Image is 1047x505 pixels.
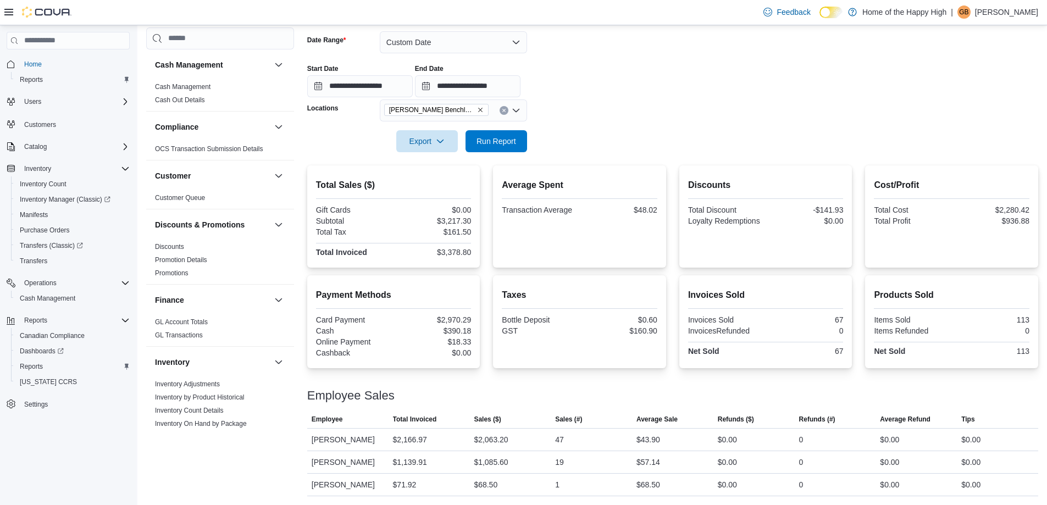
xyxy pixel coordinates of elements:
button: Compliance [155,121,270,132]
h3: Customer [155,170,191,181]
h3: Compliance [155,121,198,132]
div: $936.88 [954,217,1029,225]
span: Catalog [24,142,47,151]
button: Customer [155,170,270,181]
button: Reports [20,314,52,327]
button: Inventory [2,161,134,176]
div: Card Payment [316,315,391,324]
span: Hinton - Hinton Benchlands - Fire & Flower [384,104,489,116]
button: [US_STATE] CCRS [11,374,134,390]
a: Inventory Count Details [155,407,224,414]
div: $0.00 [718,456,737,469]
span: [PERSON_NAME] Benchlands - Fire & Flower [389,104,475,115]
h3: Finance [155,295,184,306]
div: 1 [555,478,559,491]
a: Inventory Manager (Classic) [15,193,115,206]
span: OCS Transaction Submission Details [155,145,263,153]
strong: Net Sold [874,347,905,356]
input: Dark Mode [819,7,843,18]
div: 113 [954,315,1029,324]
div: $2,166.97 [393,433,427,446]
span: Users [20,95,130,108]
div: $0.00 [880,478,899,491]
div: $68.50 [474,478,497,491]
span: Reports [20,75,43,84]
span: Employee [312,415,343,424]
button: Settings [2,396,134,412]
button: Finance [272,293,285,307]
div: $161.50 [396,227,471,236]
button: Manifests [11,207,134,223]
h3: Employee Sales [307,389,395,402]
button: Finance [155,295,270,306]
button: Open list of options [512,106,520,115]
span: Total Invoiced [393,415,437,424]
div: GST [502,326,577,335]
div: Items Refunded [874,326,949,335]
h2: Taxes [502,288,657,302]
h3: Discounts & Promotions [155,219,245,230]
span: Tips [961,415,974,424]
img: Cova [22,7,71,18]
div: $2,970.29 [396,315,471,324]
button: Cash Management [155,59,270,70]
div: $2,063.20 [474,433,508,446]
div: $2,280.42 [954,206,1029,214]
span: GL Transactions [155,331,203,340]
div: $0.00 [880,433,899,446]
button: Transfers [11,253,134,269]
span: Inventory Manager (Classic) [15,193,130,206]
div: 19 [555,456,564,469]
a: Inventory Manager (Classic) [11,192,134,207]
span: Cash Management [155,82,210,91]
a: Transfers (Classic) [11,238,134,253]
button: Reports [2,313,134,328]
span: Cash Management [20,294,75,303]
span: Operations [24,279,57,287]
div: Total Discount [688,206,763,214]
h2: Discounts [688,179,844,192]
input: Press the down key to open a popover containing a calendar. [307,75,413,97]
span: GL Account Totals [155,318,208,326]
span: Catalog [20,140,130,153]
span: Inventory Manager (Classic) [20,195,110,204]
div: $0.00 [718,433,737,446]
div: $390.18 [396,326,471,335]
span: Refunds ($) [718,415,754,424]
div: Cashback [316,348,391,357]
button: Catalog [2,139,134,154]
span: Run Report [477,136,516,147]
a: Cash Management [15,292,80,305]
div: $0.60 [582,315,657,324]
div: $0.00 [961,433,980,446]
span: Inventory Count [20,180,67,188]
span: [US_STATE] CCRS [20,378,77,386]
a: Purchase Orders [15,224,74,237]
div: 0 [768,326,843,335]
span: Reports [15,73,130,86]
div: Items Sold [874,315,949,324]
button: Operations [20,276,61,290]
span: Dashboards [15,345,130,358]
a: Dashboards [15,345,68,358]
div: Online Payment [316,337,391,346]
label: End Date [415,64,444,73]
span: Average Sale [636,415,678,424]
span: Transfers (Classic) [15,239,130,252]
div: Total Profit [874,217,949,225]
nav: Complex example [7,52,130,441]
h2: Invoices Sold [688,288,844,302]
span: Operations [20,276,130,290]
a: Transfers (Classic) [15,239,87,252]
button: Inventory Count [11,176,134,192]
span: Promotions [155,269,189,278]
a: Canadian Compliance [15,329,89,342]
a: Home [20,58,46,71]
div: $48.02 [582,206,657,214]
span: Sales ($) [474,415,501,424]
button: Operations [2,275,134,291]
div: Compliance [146,142,294,160]
label: Date Range [307,36,346,45]
a: Cash Management [155,83,210,91]
div: $0.00 [961,478,980,491]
